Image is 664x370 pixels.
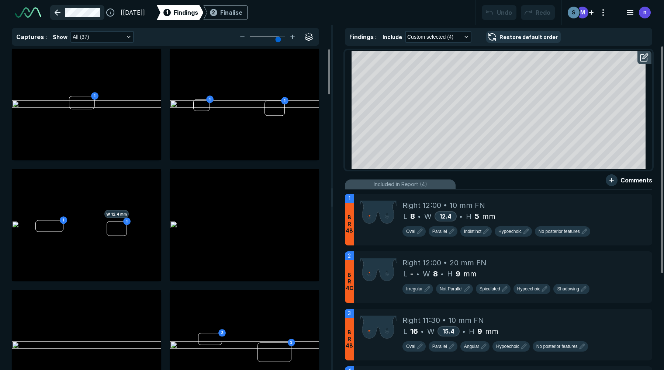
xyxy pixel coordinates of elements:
[443,328,454,335] span: 15.4
[433,268,438,279] span: 8
[166,8,168,16] span: 1
[474,211,479,222] span: 5
[346,329,353,349] span: B R 4B
[346,272,353,292] span: B R 4C
[568,7,580,18] div: avatar-name
[203,5,248,20] div: 2Finalise
[360,200,397,224] img: KJofQAAAAGSURBVAMAhOGw0vBh7dUAAAAASUVORK5CYII=
[345,251,652,303] li: 2BR4CRight 12:00 • 20 mm FNL-•W8•H9mm
[45,34,47,40] span: :
[447,268,453,279] span: H
[345,309,652,360] li: 3BR4BRight 11:30 • 10 mm FNL16•W15.4•H9mm
[466,211,471,222] span: H
[348,252,351,260] span: 2
[517,286,540,292] span: Hypoechoic
[580,8,585,16] span: M
[16,33,44,41] span: Captures
[440,213,452,220] span: 12.4
[53,33,68,41] span: Show
[212,8,215,16] span: 2
[498,228,522,235] span: Hypoechoic
[463,268,477,279] span: mm
[410,211,415,222] span: 8
[424,211,432,222] span: W
[410,326,418,337] span: 16
[469,326,474,337] span: H
[464,228,481,235] span: Indistinct
[577,7,588,18] div: avatar-name
[416,269,419,278] span: •
[402,200,485,211] span: Right 12:00 • 10 mm FN
[463,327,465,336] span: •
[406,228,415,235] span: Oval
[406,286,423,292] span: Irregular
[410,268,414,279] span: -
[557,286,579,292] span: Shadowing
[572,8,575,16] span: S
[174,8,198,17] span: Findings
[348,309,351,317] span: 3
[620,176,652,185] span: Comments
[539,228,580,235] span: No posterior features
[456,268,460,279] span: 9
[73,33,89,41] span: All (37)
[621,5,652,20] button: avatar-name
[441,269,443,278] span: •
[346,214,353,234] span: B R 4B
[402,257,487,268] span: Right 12:00 • 20 mm FN
[477,326,482,337] span: 9
[486,31,561,43] button: Restore default order
[496,343,519,350] span: Hypoechoic
[485,326,498,337] span: mm
[643,8,647,16] span: n
[12,4,44,21] a: See-Mode Logo
[427,326,435,337] span: W
[349,33,374,41] span: Findings
[374,180,427,188] span: Included in Report (4)
[104,210,129,218] span: W 12.4 mm
[480,286,500,292] span: Spiculated
[349,194,350,202] span: 1
[403,268,407,279] span: L
[460,212,462,221] span: •
[157,5,203,20] div: 1Findings
[418,212,421,221] span: •
[220,8,242,17] div: Finalise
[464,343,479,350] span: Angular
[360,257,397,282] img: xho46oAAAAGSURBVAMAVkTZ0hew06IAAAAASUVORK5CYII=
[421,327,423,336] span: •
[403,211,407,222] span: L
[482,5,516,20] button: Undo
[360,315,397,339] img: dhVAdAAAABklEQVQDAEX23MOEAdUaAAAAAElFTkSuQmCC
[423,268,430,279] span: W
[121,8,145,17] span: [[DATE]]
[407,33,453,41] span: Custom selected (4)
[521,5,555,20] button: Redo
[15,7,41,18] img: See-Mode Logo
[482,211,495,222] span: mm
[432,343,447,350] span: Parallel
[402,315,484,326] span: Right 11:30 • 10 mm FN
[440,286,463,292] span: Not Parallel
[536,343,578,350] span: No posterior features
[345,194,652,245] li: 1BR4BRight 12:00 • 10 mm FNL8•W12.4•H5mm
[383,33,402,41] span: Include
[432,228,447,235] span: Parallel
[406,343,415,350] span: Oval
[639,7,651,18] div: avatar-name
[375,34,377,40] span: :
[403,326,407,337] span: L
